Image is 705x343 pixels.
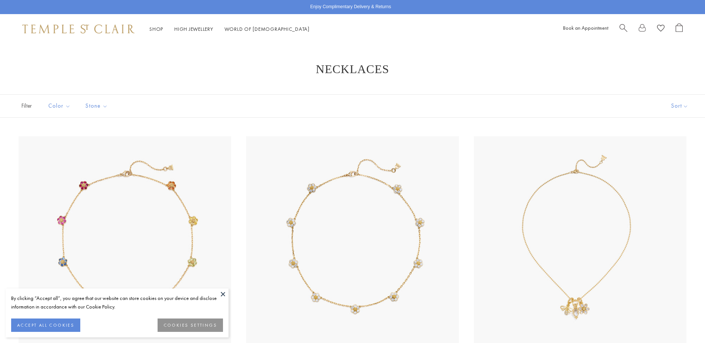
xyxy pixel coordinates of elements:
button: ACCEPT ALL COOKIES [11,318,80,332]
a: ShopShop [149,26,163,32]
a: Open Shopping Bag [676,23,683,35]
button: Show sort by [654,95,705,117]
p: Enjoy Complimentary Delivery & Returns [310,3,391,11]
a: World of [DEMOGRAPHIC_DATA]World of [DEMOGRAPHIC_DATA] [224,26,310,32]
h1: Necklaces [30,62,675,76]
div: By clicking “Accept all”, you agree that our website can store cookies on your device and disclos... [11,294,223,311]
iframe: Gorgias live chat messenger [668,308,698,336]
a: Search [620,23,627,35]
span: Stone [82,101,113,111]
span: Color [45,101,76,111]
button: Stone [80,98,113,114]
a: High JewelleryHigh Jewellery [174,26,213,32]
a: Book an Appointment [563,24,608,31]
a: View Wishlist [657,23,664,35]
button: Color [43,98,76,114]
nav: Main navigation [149,24,310,34]
img: Temple St. Clair [22,24,135,33]
button: COOKIES SETTINGS [158,318,223,332]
